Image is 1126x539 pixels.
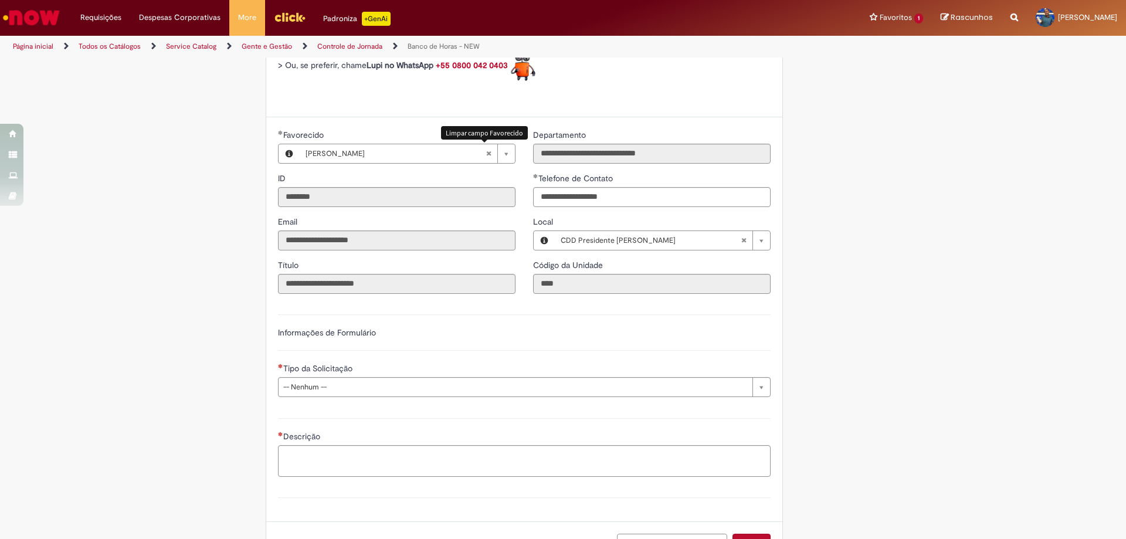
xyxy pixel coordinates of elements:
div: Padroniza [323,12,391,26]
a: +55 0800 042 0403 [436,60,508,70]
a: Gente e Gestão [242,42,292,51]
strong: Lupi no WhatsApp [367,60,433,70]
ul: Trilhas de página [9,36,742,57]
span: Rascunhos [951,12,993,23]
span: Somente leitura - Título [278,260,301,270]
p: +GenAi [362,12,391,26]
span: Somente leitura - ID [278,173,288,184]
span: 1 [914,13,923,23]
span: Obrigatório Preenchido [533,174,538,178]
p: > Ou, se preferir, chame [278,50,771,82]
div: Limpar campo Favorecido [441,126,528,140]
label: Somente leitura - Código da Unidade [533,259,605,271]
span: Somente leitura - Email [278,216,300,227]
button: Local, Visualizar este registro CDD Presidente Prudente [534,231,555,250]
label: Somente leitura - ID [278,172,288,184]
span: -- Nenhum -- [283,378,747,396]
button: Favorecido, Visualizar este registro Gustavo Juliano Garcia Da Silva [279,144,300,163]
a: Controle de Jornada [317,42,382,51]
span: Somente leitura - Departamento [533,130,588,140]
label: Informações de Formulário [278,327,376,338]
a: Service Catalog [166,42,216,51]
span: [PERSON_NAME] [1058,12,1117,22]
span: Somente leitura - Código da Unidade [533,260,605,270]
span: [PERSON_NAME] [306,144,486,163]
a: Todos os Catálogos [79,42,141,51]
span: CDD Presidente [PERSON_NAME] [561,231,741,250]
span: Local [533,216,555,227]
label: Somente leitura - Departamento [533,129,588,141]
a: Rascunhos [941,12,993,23]
span: Necessários [278,432,283,436]
input: Email [278,230,515,250]
span: Favoritos [880,12,912,23]
abbr: Limpar campo Favorecido [480,144,497,163]
a: [PERSON_NAME]Limpar campo Favorecido [300,144,515,163]
span: Descrição [283,431,323,442]
label: Somente leitura - Email [278,216,300,228]
input: ID [278,187,515,207]
span: Necessários - Favorecido [283,130,326,140]
span: Despesas Corporativas [139,12,221,23]
span: Obrigatório Preenchido [278,130,283,135]
span: More [238,12,256,23]
abbr: Limpar campo Local [735,231,752,250]
span: Requisições [80,12,121,23]
textarea: Descrição [278,445,771,477]
label: Somente leitura - Título [278,259,301,271]
a: CDD Presidente [PERSON_NAME]Limpar campo Local [555,231,770,250]
span: Necessários [278,364,283,368]
a: Banco de Horas - NEW [408,42,480,51]
img: click_logo_yellow_360x200.png [274,8,306,26]
a: Página inicial [13,42,53,51]
img: ServiceNow [1,6,62,29]
input: Título [278,274,515,294]
span: Tipo da Solicitação [283,363,355,374]
input: Telefone de Contato [533,187,771,207]
input: Código da Unidade [533,274,771,294]
input: Departamento [533,144,771,164]
span: Telefone de Contato [538,173,615,184]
